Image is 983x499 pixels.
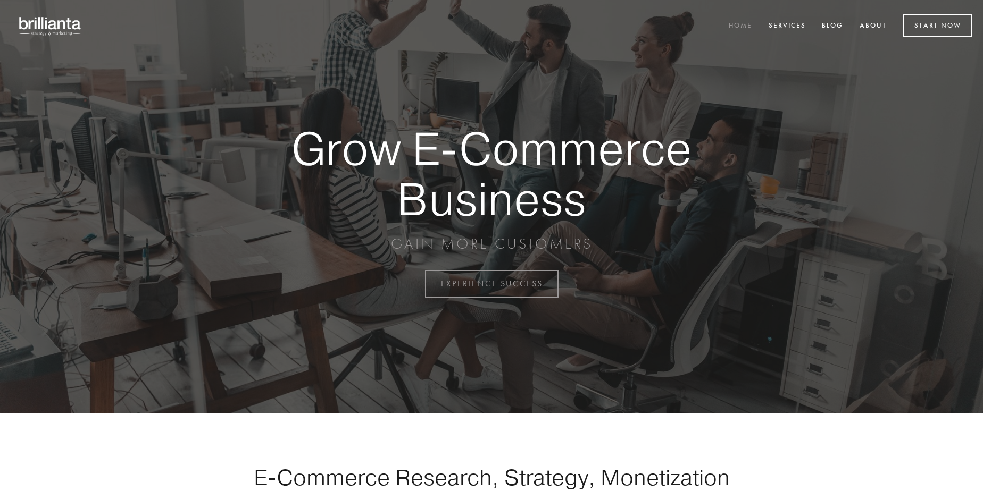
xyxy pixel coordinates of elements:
a: Start Now [903,14,972,37]
a: Blog [815,18,850,35]
a: Home [722,18,759,35]
a: Services [762,18,813,35]
h1: E-Commerce Research, Strategy, Monetization [220,464,763,490]
p: GAIN MORE CUSTOMERS [254,234,729,253]
strong: Grow E-Commerce Business [254,123,729,224]
img: brillianta - research, strategy, marketing [11,11,90,41]
a: About [853,18,894,35]
a: EXPERIENCE SUCCESS [425,270,559,298]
